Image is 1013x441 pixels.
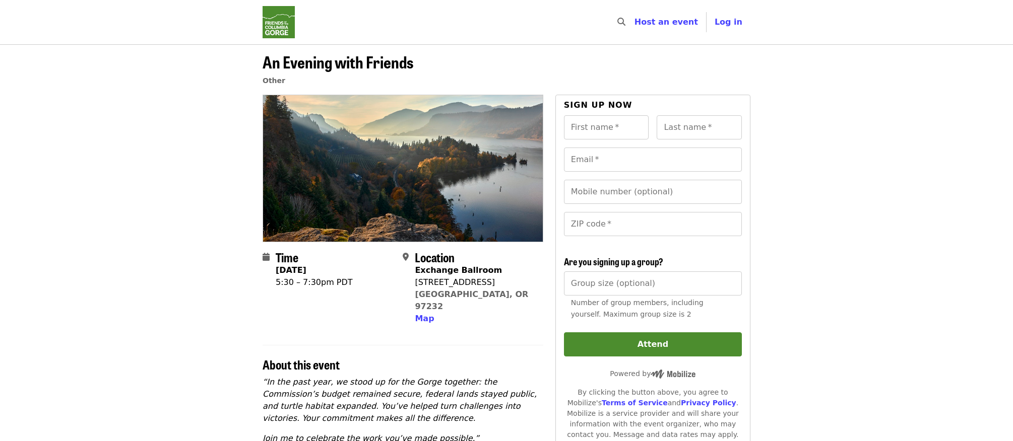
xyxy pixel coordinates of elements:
[415,313,434,325] button: Map
[564,100,632,110] span: Sign up now
[403,252,409,262] i: map-marker-alt icon
[631,10,640,34] input: Search
[564,212,742,236] input: ZIP code
[263,355,340,373] span: About this event
[415,314,434,323] span: Map
[564,271,742,296] input: [object Object]
[657,115,742,139] input: Last name
[415,289,528,311] a: [GEOGRAPHIC_DATA], OR 97232
[263,95,543,241] img: An Evening with Friends organized by Friends Of The Columbia Gorge
[707,12,750,32] button: Log in
[651,370,695,379] img: Powered by Mobilize
[276,265,306,275] strong: [DATE]
[276,248,298,266] span: Time
[564,115,649,139] input: First name
[564,332,742,356] button: Attend
[610,370,695,378] span: Powered by
[263,377,537,423] em: “In the past year, we stood up for the Gorge together: the Commission’s budget remained secure, f...
[602,399,668,407] a: Terms of Service
[263,252,270,262] i: calendar icon
[564,148,742,172] input: Email
[263,6,295,38] img: Friends Of The Columbia Gorge - Home
[564,180,742,204] input: Mobile number (optional)
[681,399,736,407] a: Privacy Policy
[715,17,742,27] span: Log in
[635,17,698,27] a: Host an event
[571,299,704,318] span: Number of group members, including yourself. Maximum group size is 2
[263,77,285,85] a: Other
[617,17,625,27] i: search icon
[415,248,455,266] span: Location
[276,276,353,288] div: 5:30 – 7:30pm PDT
[415,276,535,288] div: [STREET_ADDRESS]
[564,255,663,268] span: Are you signing up a group?
[263,50,413,73] span: An Evening with Friends
[415,265,502,275] strong: Exchange Ballroom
